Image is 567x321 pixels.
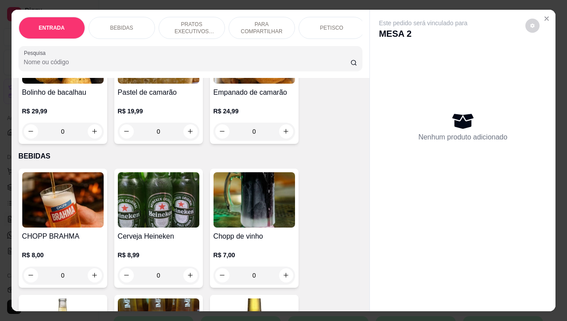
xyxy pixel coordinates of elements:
[88,268,102,282] button: increase-product-quantity
[120,124,134,139] button: decrease-product-quantity
[214,231,295,242] h4: Chopp de vinho
[24,58,350,66] input: Pesquisa
[120,268,134,282] button: decrease-product-quantity
[183,124,198,139] button: increase-product-quantity
[279,268,293,282] button: increase-product-quantity
[379,19,467,27] p: Este pedido será vinculado para
[19,151,363,162] p: BEBIDAS
[215,268,229,282] button: decrease-product-quantity
[24,124,38,139] button: decrease-product-quantity
[183,268,198,282] button: increase-product-quantity
[320,24,343,31] p: PETISCO
[118,107,199,116] p: R$ 19,99
[118,172,199,228] img: product-image
[166,21,217,35] p: PRATOS EXECUTIVOS (INDIVIDUAIS)
[279,124,293,139] button: increase-product-quantity
[24,268,38,282] button: decrease-product-quantity
[24,49,49,57] label: Pesquisa
[118,231,199,242] h4: Cerveja Heineken
[22,231,104,242] h4: CHOPP BRAHMA
[110,24,133,31] p: BEBIDAS
[88,124,102,139] button: increase-product-quantity
[22,172,104,228] img: product-image
[214,107,295,116] p: R$ 24,99
[215,124,229,139] button: decrease-product-quantity
[22,87,104,98] h4: Bolinho de bacalhau
[379,27,467,40] p: MESA 2
[540,12,554,26] button: Close
[214,87,295,98] h4: Empanado de camarão
[118,251,199,259] p: R$ 8,99
[214,251,295,259] p: R$ 7,00
[118,87,199,98] h4: Pastel de camarão
[22,107,104,116] p: R$ 29,99
[525,19,540,33] button: decrease-product-quantity
[418,132,507,143] p: Nenhum produto adicionado
[39,24,65,31] p: ENTRADA
[214,172,295,228] img: product-image
[22,251,104,259] p: R$ 8,00
[236,21,287,35] p: PARA COMPARTILHAR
